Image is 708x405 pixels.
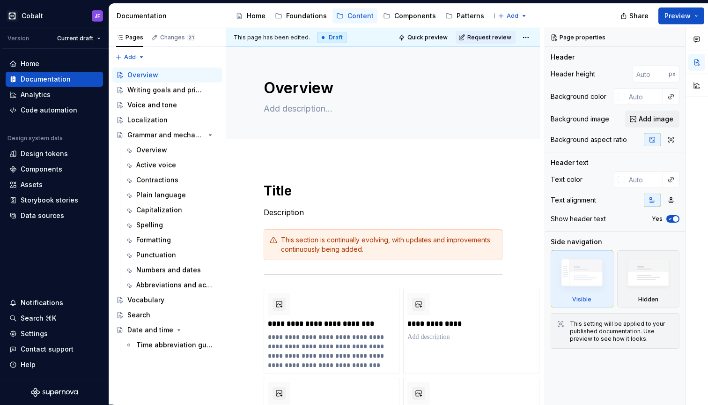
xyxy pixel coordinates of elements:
[136,190,186,200] div: Plain language
[456,31,516,44] button: Request review
[6,162,103,177] a: Components
[121,172,222,187] a: Contractions
[21,59,39,68] div: Home
[21,345,74,354] div: Contact support
[625,88,663,105] input: Auto
[136,220,163,230] div: Spelling
[187,34,195,41] span: 21
[136,265,201,275] div: Numbers and dates
[22,11,43,21] div: Cobalt
[136,280,214,290] div: Abbreviations and acronyms
[570,320,673,343] div: This setting will be applied to your published documentation. Use preview to see how it looks.
[7,135,63,142] div: Design system data
[127,70,158,80] div: Overview
[625,111,679,127] button: Add image
[121,157,222,172] a: Active voice
[262,77,501,99] textarea: Overview
[286,11,327,21] div: Foundations
[21,75,71,84] div: Documentation
[2,6,107,26] button: CobaltJF
[127,295,164,305] div: Vocabulary
[136,235,171,245] div: Formatting
[21,105,77,115] div: Code automation
[136,160,176,170] div: Active voice
[6,103,103,118] a: Code automation
[551,92,606,101] div: Background color
[6,342,103,357] button: Contact support
[95,12,100,20] div: JF
[21,149,68,158] div: Design tokens
[112,112,222,127] a: Localization
[121,142,222,157] a: Overview
[379,8,440,23] a: Components
[21,314,56,323] div: Search ⌘K
[112,97,222,112] a: Voice and tone
[457,11,484,21] div: Patterns
[112,307,222,322] a: Search
[127,115,168,125] div: Localization
[247,11,265,21] div: Home
[271,8,331,23] a: Foundations
[127,85,205,95] div: Writing goals and principles
[495,9,530,22] button: Add
[6,56,103,71] a: Home
[633,66,669,82] input: Auto
[551,214,606,224] div: Show header text
[572,296,591,303] div: Visible
[117,11,222,21] div: Documentation
[551,237,602,247] div: Side navigation
[664,11,691,21] span: Preview
[394,11,436,21] div: Components
[127,310,150,320] div: Search
[6,177,103,192] a: Assets
[347,11,374,21] div: Content
[116,34,143,41] div: Pages
[112,67,222,352] div: Page tree
[6,295,103,310] button: Notifications
[112,322,222,337] a: Date and time
[136,340,214,350] div: Time abbreviation guidelines
[112,82,222,97] a: Writing goals and principles
[21,298,63,307] div: Notifications
[507,12,518,20] span: Add
[160,34,195,41] div: Changes
[127,100,177,110] div: Voice and tone
[21,329,48,338] div: Settings
[136,145,167,155] div: Overview
[490,8,543,23] a: Resources
[127,130,205,140] div: Grammar and mechanics
[467,34,511,41] span: Request review
[551,52,575,62] div: Header
[551,250,613,307] div: Visible
[136,250,176,260] div: Punctuation
[638,296,658,303] div: Hidden
[121,232,222,247] a: Formatting
[551,158,589,167] div: Header text
[112,292,222,307] a: Vocabulary
[121,247,222,262] a: Punctuation
[407,34,448,41] span: Quick preview
[6,72,103,87] a: Documentation
[53,32,105,45] button: Current draft
[625,171,663,188] input: Auto
[264,182,502,199] h1: Title
[551,175,583,184] div: Text color
[669,70,676,78] p: px
[6,208,103,223] a: Data sources
[396,31,452,44] button: Quick preview
[281,235,496,254] div: This section is continually evolving, with updates and improvements continuously being added.
[7,35,29,42] div: Version
[232,7,493,25] div: Page tree
[658,7,704,24] button: Preview
[639,114,673,124] span: Add image
[136,205,182,215] div: Capitalization
[57,35,93,42] span: Current draft
[6,357,103,372] button: Help
[21,211,64,220] div: Data sources
[136,175,178,185] div: Contractions
[121,217,222,232] a: Spelling
[124,53,136,61] span: Add
[31,388,78,397] svg: Supernova Logo
[234,34,310,41] span: This page has been edited.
